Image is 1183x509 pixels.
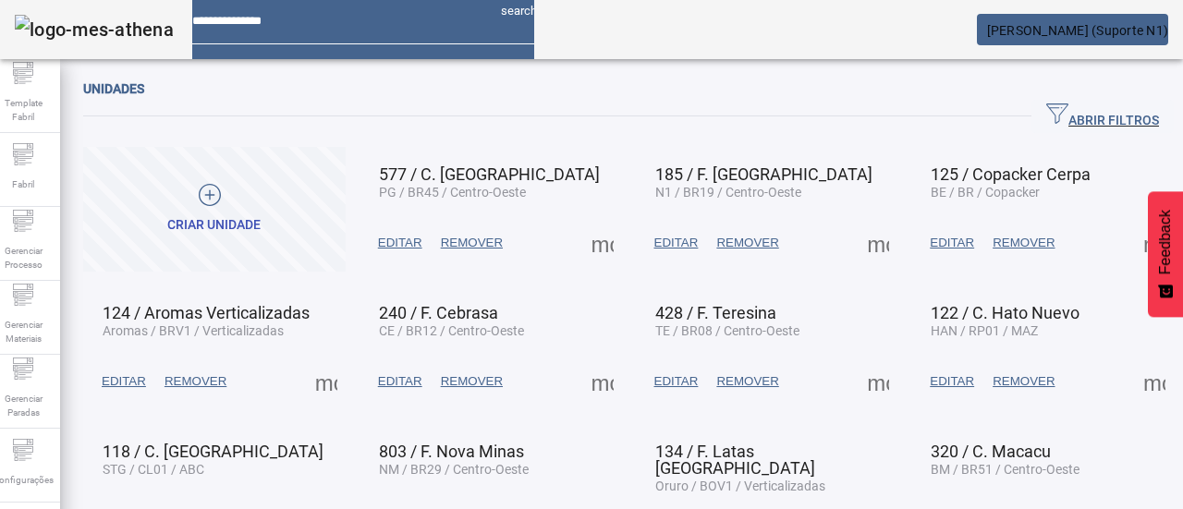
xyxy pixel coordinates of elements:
span: 428 / F. Teresina [655,303,776,322]
button: REMOVER [707,365,787,398]
span: REMOVER [716,234,778,252]
span: 803 / F. Nova Minas [379,442,524,461]
button: EDITAR [369,365,432,398]
span: 577 / C. [GEOGRAPHIC_DATA] [379,164,600,184]
span: REMOVER [716,372,778,391]
span: NM / BR29 / Centro-Oeste [379,462,529,477]
span: EDITAR [378,372,422,391]
button: Mais [861,226,895,260]
span: BE / BR / Copacker [931,185,1040,200]
button: Mais [310,365,343,398]
span: 125 / Copacker Cerpa [931,164,1091,184]
button: Criar unidade [83,147,346,272]
span: 118 / C. [GEOGRAPHIC_DATA] [103,442,323,461]
button: Mais [1138,365,1171,398]
span: 122 / C. Hato Nuevo [931,303,1079,322]
button: REMOVER [983,226,1064,260]
span: Aromas / BRV1 / Verticalizadas [103,323,284,338]
button: Feedback - Mostrar pesquisa [1148,191,1183,317]
button: Mais [586,365,619,398]
span: 185 / F. [GEOGRAPHIC_DATA] [655,164,872,184]
button: REMOVER [432,226,512,260]
button: REMOVER [707,226,787,260]
span: REMOVER [993,372,1055,391]
span: EDITAR [930,234,974,252]
span: EDITAR [102,372,146,391]
span: PG / BR45 / Centro-Oeste [379,185,526,200]
button: ABRIR FILTROS [1031,100,1174,133]
button: REMOVER [983,365,1064,398]
span: EDITAR [654,234,699,252]
button: EDITAR [369,226,432,260]
span: 134 / F. Latas [GEOGRAPHIC_DATA] [655,442,815,478]
button: Mais [1138,226,1171,260]
button: EDITAR [645,365,708,398]
span: Feedback [1157,210,1174,274]
span: REMOVER [441,234,503,252]
span: REMOVER [441,372,503,391]
span: 320 / C. Macacu [931,442,1051,461]
span: BM / BR51 / Centro-Oeste [931,462,1079,477]
button: EDITAR [92,365,155,398]
span: HAN / RP01 / MAZ [931,323,1038,338]
span: CE / BR12 / Centro-Oeste [379,323,524,338]
span: TE / BR08 / Centro-Oeste [655,323,799,338]
button: EDITAR [921,365,983,398]
span: EDITAR [378,234,422,252]
button: REMOVER [432,365,512,398]
span: EDITAR [654,372,699,391]
button: Mais [861,365,895,398]
div: Criar unidade [167,216,261,235]
button: REMOVER [155,365,236,398]
span: Fabril [6,172,40,197]
span: 124 / Aromas Verticalizadas [103,303,310,322]
span: Unidades [83,81,144,96]
span: ABRIR FILTROS [1046,103,1159,130]
img: logo-mes-athena [15,15,174,44]
span: REMOVER [993,234,1055,252]
button: EDITAR [645,226,708,260]
span: STG / CL01 / ABC [103,462,204,477]
span: N1 / BR19 / Centro-Oeste [655,185,801,200]
span: 240 / F. Cebrasa [379,303,498,322]
span: [PERSON_NAME] (Suporte N1) [987,23,1169,38]
button: EDITAR [921,226,983,260]
span: EDITAR [930,372,974,391]
span: REMOVER [165,372,226,391]
button: Mais [586,226,619,260]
